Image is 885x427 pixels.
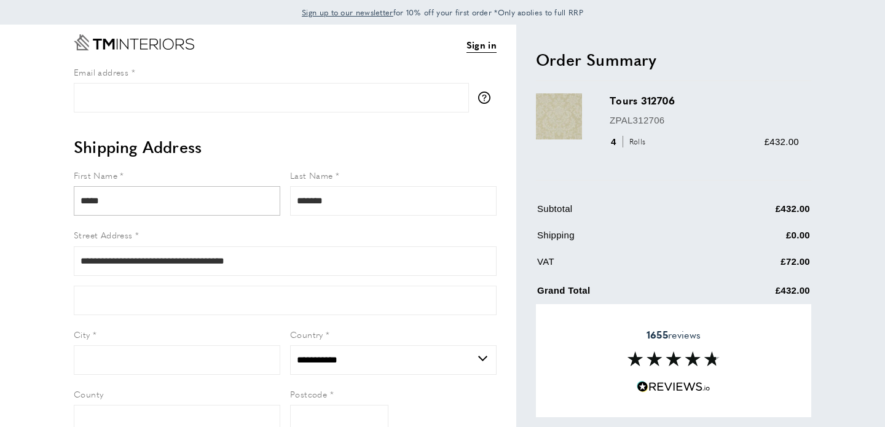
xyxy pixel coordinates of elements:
[765,136,799,147] span: £432.00
[302,7,393,18] span: Sign up to our newsletter
[610,93,799,108] h3: Tours 312706
[637,381,710,393] img: Reviews.io 5 stars
[537,202,702,225] td: Subtotal
[703,281,811,307] td: £432.00
[74,328,90,340] span: City
[703,202,811,225] td: £432.00
[703,254,811,278] td: £72.00
[610,135,650,149] div: 4
[302,6,393,18] a: Sign up to our newsletter
[290,169,333,181] span: Last Name
[478,92,497,104] button: More information
[623,136,649,147] span: Rolls
[466,37,497,53] a: Sign in
[290,388,327,400] span: Postcode
[537,281,702,307] td: Grand Total
[537,254,702,278] td: VAT
[74,169,117,181] span: First Name
[74,34,194,50] a: Go to Home page
[610,113,799,128] p: ZPAL312706
[537,228,702,252] td: Shipping
[647,329,701,341] span: reviews
[647,327,668,342] strong: 1655
[74,388,103,400] span: County
[74,136,497,158] h2: Shipping Address
[627,351,720,366] img: Reviews section
[302,7,583,18] span: for 10% off your first order *Only applies to full RRP
[290,328,323,340] span: Country
[74,229,133,241] span: Street Address
[536,93,582,139] img: Tours 312706
[536,49,811,71] h2: Order Summary
[703,228,811,252] td: £0.00
[74,66,128,78] span: Email address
